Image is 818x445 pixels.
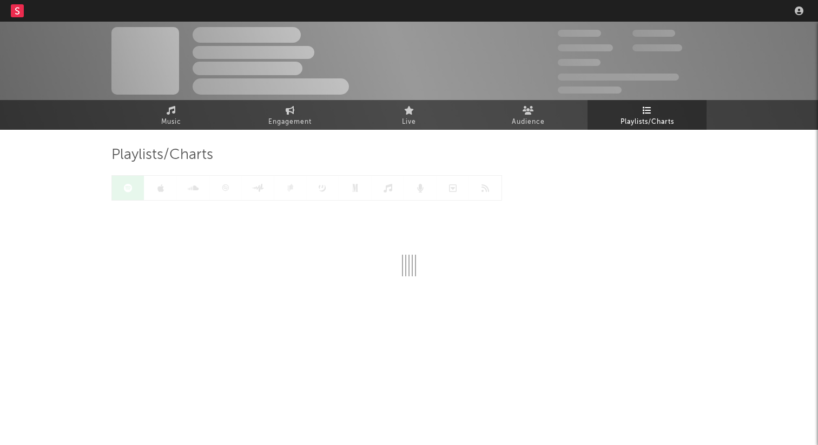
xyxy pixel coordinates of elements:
span: 1,000,000 [632,44,682,51]
span: 300,000 [558,30,601,37]
span: 100,000 [558,59,601,66]
span: Music [161,116,181,129]
a: Live [349,100,469,130]
span: Playlists/Charts [111,149,213,162]
span: 100,000 [632,30,675,37]
a: Music [111,100,230,130]
span: Live [402,116,416,129]
a: Playlists/Charts [588,100,707,130]
a: Engagement [230,100,349,130]
span: Playlists/Charts [621,116,674,129]
a: Audience [469,100,588,130]
span: 50,000,000 [558,44,613,51]
span: 50,000,000 Monthly Listeners [558,74,679,81]
span: Jump Score: 85.0 [558,87,622,94]
span: Audience [512,116,545,129]
span: Engagement [268,116,312,129]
